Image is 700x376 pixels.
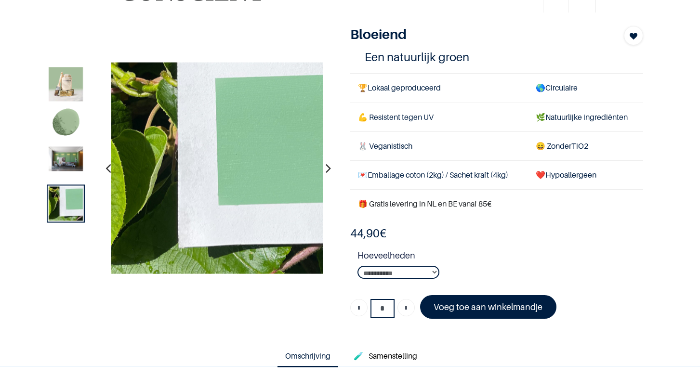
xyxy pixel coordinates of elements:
span: Samenstelling [369,351,417,361]
span: 🏆 [358,83,368,92]
button: Add to wishlist [624,26,643,45]
span: 44,90 [350,226,380,240]
span: Omschrijving [285,351,330,361]
a: Voeg toe aan winkelmandje [420,295,557,319]
td: ❤️Hypoallergeen [528,160,643,189]
span: 💪 Resistent tegen UV [358,112,434,122]
span: 🧪 [354,351,363,361]
h4: Een natuurlijk groen [365,50,629,65]
span: 😄 Zonder [536,141,571,151]
td: Lokaal geproduceerd [350,74,528,103]
td: Circulaire [528,74,643,103]
img: Product image [49,67,83,101]
font: 🎁 Gratis levering in NL en BE vanaf 85€ [358,199,491,208]
img: Product image [49,146,83,171]
span: 🌎 [536,83,545,92]
td: TiO2 [528,131,643,160]
font: Voeg toe aan winkelmandje [434,302,542,312]
span: 🌿 [536,112,545,122]
img: Product image [49,107,83,141]
td: Emballage coton (2kg) / Sachet kraft (4kg) [350,160,528,189]
img: Product image [49,186,83,220]
td: Natuurlijke ingrediënten [528,103,643,131]
span: 💌 [358,170,368,180]
span: 🐰 Veganistisch [358,141,412,151]
span: Add to wishlist [630,30,637,42]
a: Voeg één toe [397,299,415,316]
strong: Hoeveelheden [357,249,644,266]
h1: Bloeiend [350,26,600,42]
b: € [350,226,386,240]
a: Verwijder een [350,299,368,316]
img: Product image [111,62,323,274]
